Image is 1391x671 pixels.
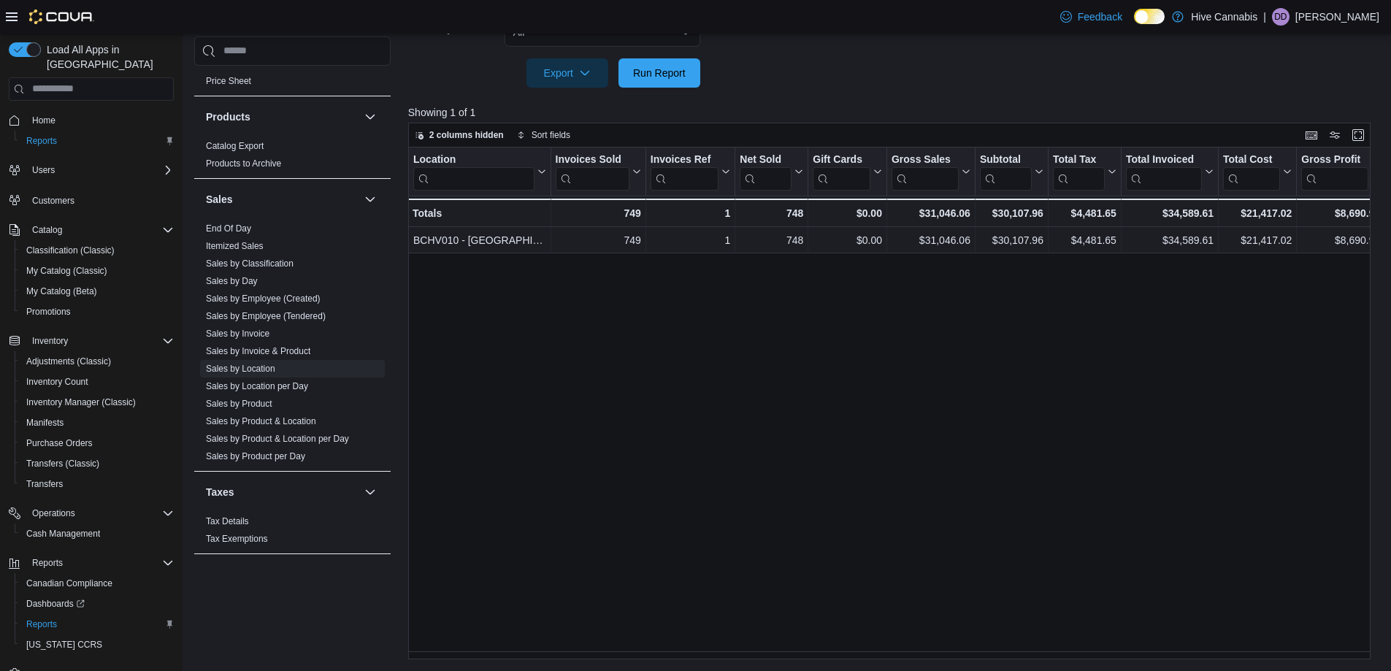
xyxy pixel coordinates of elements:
a: Transfers (Classic) [20,455,105,472]
div: $0.00 [813,231,882,249]
div: 749 [555,231,640,249]
div: $21,417.02 [1223,204,1292,222]
button: Users [3,160,180,180]
div: 749 [555,204,640,222]
button: Transfers (Classic) [15,453,180,474]
div: Gross Sales [892,153,959,167]
span: Home [26,111,174,129]
a: Sales by Location [206,364,275,374]
button: Gross Profit [1301,153,1380,191]
a: Sales by Employee (Created) [206,294,321,304]
span: Classification (Classic) [26,245,115,256]
a: Sales by Product & Location [206,416,316,426]
div: $21,417.02 [1223,231,1292,249]
button: Promotions [15,302,180,322]
span: Itemized Sales [206,240,264,252]
a: Sales by Day [206,276,258,286]
h3: Taxes [206,485,234,499]
span: Sales by Product [206,398,272,410]
div: $30,107.96 [980,231,1043,249]
span: Purchase Orders [20,434,174,452]
button: Gross Sales [892,153,970,191]
span: Operations [32,507,75,519]
span: Transfers [20,475,174,493]
div: BCHV010 - [GEOGRAPHIC_DATA] [413,231,546,249]
span: Catalog Export [206,140,264,152]
span: Dark Mode [1134,24,1135,25]
div: Net Sold [740,153,792,167]
span: Sort fields [532,129,570,141]
span: Inventory Count [26,376,88,388]
button: Manifests [15,413,180,433]
span: Adjustments (Classic) [20,353,174,370]
span: Operations [26,505,174,522]
div: $34,589.61 [1126,204,1214,222]
span: Reports [26,554,174,572]
span: Promotions [20,303,174,321]
span: Reports [32,557,63,569]
img: Cova [29,9,94,24]
div: Damian DeBaie [1272,8,1290,26]
span: DD [1274,8,1287,26]
div: $30,107.96 [980,204,1043,222]
div: Total Invoiced [1126,153,1202,167]
button: Sort fields [511,126,576,144]
div: Gross Sales [892,153,959,191]
span: Inventory Count [20,373,174,391]
a: Sales by Product & Location per Day [206,434,349,444]
span: Sales by Day [206,275,258,287]
span: [US_STATE] CCRS [26,639,102,651]
button: Invoices Sold [555,153,640,191]
button: Invoices Ref [651,153,730,191]
a: Reports [20,616,63,633]
h3: Sales [206,192,233,207]
div: Invoices Ref [651,153,719,191]
button: Export [526,58,608,88]
span: Catalog [32,224,62,236]
div: 1 [651,204,730,222]
span: Canadian Compliance [20,575,174,592]
button: Sales [361,191,379,208]
span: Run Report [633,66,686,80]
button: Customers [3,189,180,210]
button: Reports [15,614,180,634]
a: Dashboards [15,594,180,614]
span: Purchase Orders [26,437,93,449]
span: Transfers (Classic) [20,455,174,472]
a: Classification (Classic) [20,242,120,259]
span: Export [535,58,599,88]
span: Users [32,164,55,176]
button: 2 columns hidden [409,126,510,144]
a: Customers [26,192,80,210]
div: Total Cost [1223,153,1280,167]
span: Feedback [1078,9,1122,24]
span: Adjustments (Classic) [26,356,111,367]
span: My Catalog (Beta) [20,283,174,300]
button: Enter fullscreen [1349,126,1367,144]
span: Manifests [26,417,64,429]
span: Washington CCRS [20,636,174,653]
button: Reports [3,553,180,573]
a: Sales by Employee (Tendered) [206,311,326,321]
button: Reports [15,131,180,151]
span: Promotions [26,306,71,318]
button: Keyboard shortcuts [1303,126,1320,144]
input: Dark Mode [1134,9,1165,24]
span: Sales by Employee (Created) [206,293,321,304]
div: 748 [740,231,803,249]
a: Dashboards [20,595,91,613]
a: Feedback [1054,2,1128,31]
a: Tax Exemptions [206,534,268,544]
span: Dashboards [26,598,85,610]
span: Sales by Location per Day [206,380,308,392]
button: Run Report [618,58,700,88]
span: Price Sheet [206,75,251,87]
a: Inventory Manager (Classic) [20,394,142,411]
div: Invoices Ref [651,153,719,167]
span: Catalog [26,221,174,239]
button: Adjustments (Classic) [15,351,180,372]
span: Sales by Location [206,363,275,375]
button: Operations [26,505,81,522]
button: Operations [3,503,180,524]
div: Sales [194,220,391,471]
